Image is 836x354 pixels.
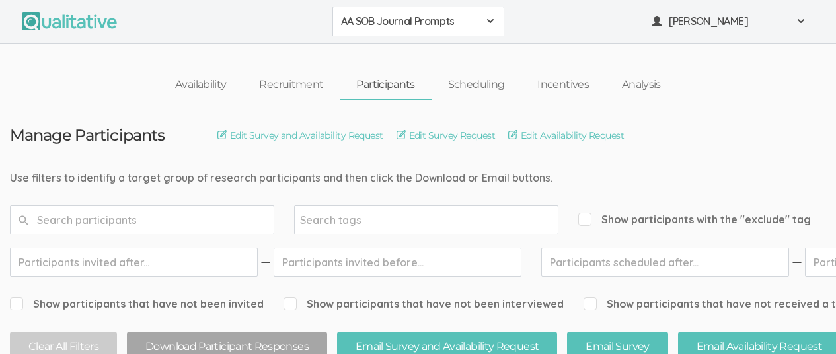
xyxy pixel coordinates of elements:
a: Availability [159,71,243,99]
h3: Manage Participants [10,127,165,144]
iframe: Chat Widget [770,291,836,354]
button: AA SOB Journal Prompts [332,7,504,36]
button: [PERSON_NAME] [643,7,815,36]
a: Recruitment [243,71,340,99]
a: Edit Survey and Availability Request [217,128,383,143]
a: Incentives [521,71,605,99]
span: Show participants that have not been interviewed [284,297,564,312]
span: Show participants that have not been invited [10,297,264,312]
input: Participants invited after... [10,248,258,277]
img: dash.svg [790,248,804,277]
a: Scheduling [432,71,521,99]
a: Participants [340,71,431,99]
a: Edit Survey Request [397,128,495,143]
span: Show participants with the "exclude" tag [578,212,811,227]
input: Search tags [300,211,383,229]
input: Participants scheduled after... [541,248,789,277]
input: Search participants [10,205,274,234]
a: Edit Availability Request [508,128,624,143]
input: Participants invited before... [274,248,521,277]
img: dash.svg [259,248,272,277]
img: Qualitative [22,12,117,30]
span: AA SOB Journal Prompts [341,14,478,29]
span: [PERSON_NAME] [669,14,788,29]
a: Analysis [605,71,677,99]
